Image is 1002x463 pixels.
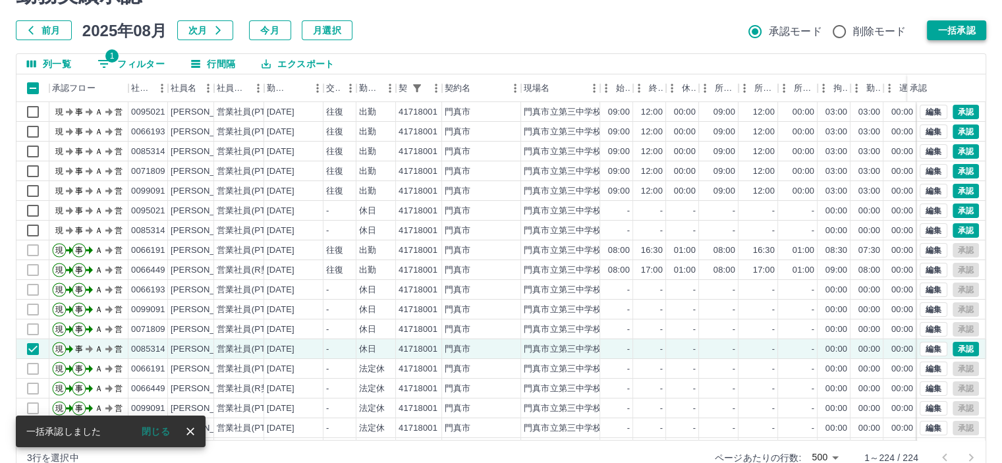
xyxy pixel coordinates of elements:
[171,264,242,277] div: [PERSON_NAME]
[341,78,360,98] button: メニュー
[75,127,83,136] text: 事
[953,144,979,159] button: 承認
[891,264,913,277] div: 00:00
[82,20,167,40] h5: 2025年08月
[715,74,736,102] div: 所定開始
[359,244,376,257] div: 出勤
[217,284,286,296] div: 営業社員(PT契約)
[52,74,96,102] div: 承認フロー
[858,244,880,257] div: 07:30
[95,107,103,117] text: Ａ
[356,74,396,102] div: 勤務区分
[674,106,696,119] div: 00:00
[858,264,880,277] div: 08:00
[396,74,442,102] div: 契約コード
[75,206,83,215] text: 事
[95,206,103,215] text: Ａ
[858,205,880,217] div: 00:00
[359,165,376,178] div: 出勤
[115,107,123,117] text: 営
[359,205,376,217] div: 休日
[445,165,470,178] div: 門真市
[399,106,437,119] div: 41718001
[131,284,165,296] div: 0066193
[49,74,128,102] div: 承認フロー
[927,20,986,40] button: 一括承認
[75,246,83,255] text: 事
[249,20,291,40] button: 今月
[649,74,663,102] div: 終業
[171,244,242,257] div: [PERSON_NAME]
[251,54,345,74] button: エクスポート
[326,146,343,158] div: 往復
[177,20,233,40] button: 次月
[660,225,663,237] div: -
[920,164,947,178] button: 編集
[445,146,470,158] div: 門真市
[524,126,601,138] div: 門真市立第三中学校
[115,265,123,275] text: 営
[524,185,601,198] div: 門真市立第三中学校
[445,284,470,296] div: 門真市
[858,165,880,178] div: 03:00
[55,265,63,275] text: 現
[399,205,437,217] div: 41718001
[131,244,165,257] div: 0066191
[524,225,601,237] div: 門真市立第三中学校
[131,422,181,441] button: 閉じる
[891,126,913,138] div: 00:00
[891,185,913,198] div: 00:00
[55,186,63,196] text: 現
[920,322,947,337] button: 編集
[217,146,286,158] div: 営業社員(PT契約)
[326,244,343,257] div: 往復
[115,226,123,235] text: 営
[825,264,847,277] div: 09:00
[608,185,630,198] div: 09:00
[641,244,663,257] div: 16:30
[713,165,735,178] div: 09:00
[181,422,200,441] button: close
[217,106,286,119] div: 営業社員(PT契約)
[115,127,123,136] text: 営
[131,165,165,178] div: 0071809
[267,264,294,277] div: [DATE]
[131,74,152,102] div: 社員番号
[627,205,630,217] div: -
[399,126,437,138] div: 41718001
[267,74,289,102] div: 勤務日
[754,74,775,102] div: 所定終業
[131,126,165,138] div: 0066193
[214,74,264,102] div: 社員区分
[128,74,168,102] div: 社員番号
[853,24,906,40] span: 削除モード
[769,24,822,40] span: 承認モード
[920,302,947,317] button: 編集
[953,105,979,119] button: 承認
[713,264,735,277] div: 08:00
[858,126,880,138] div: 03:00
[825,146,847,158] div: 03:00
[738,74,778,102] div: 所定終業
[674,146,696,158] div: 00:00
[584,78,604,98] button: メニュー
[115,206,123,215] text: 営
[753,264,775,277] div: 17:00
[608,165,630,178] div: 09:00
[753,126,775,138] div: 12:00
[641,126,663,138] div: 12:00
[359,225,376,237] div: 休日
[953,164,979,178] button: 承認
[359,126,376,138] div: 出勤
[812,205,814,217] div: -
[359,284,376,296] div: 休日
[326,126,343,138] div: 往復
[825,106,847,119] div: 03:00
[115,186,123,196] text: 営
[524,284,601,296] div: 門真市立第三中学校
[825,126,847,138] div: 03:00
[326,185,343,198] div: 往復
[825,244,847,257] div: 08:30
[95,246,103,255] text: Ａ
[699,74,738,102] div: 所定開始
